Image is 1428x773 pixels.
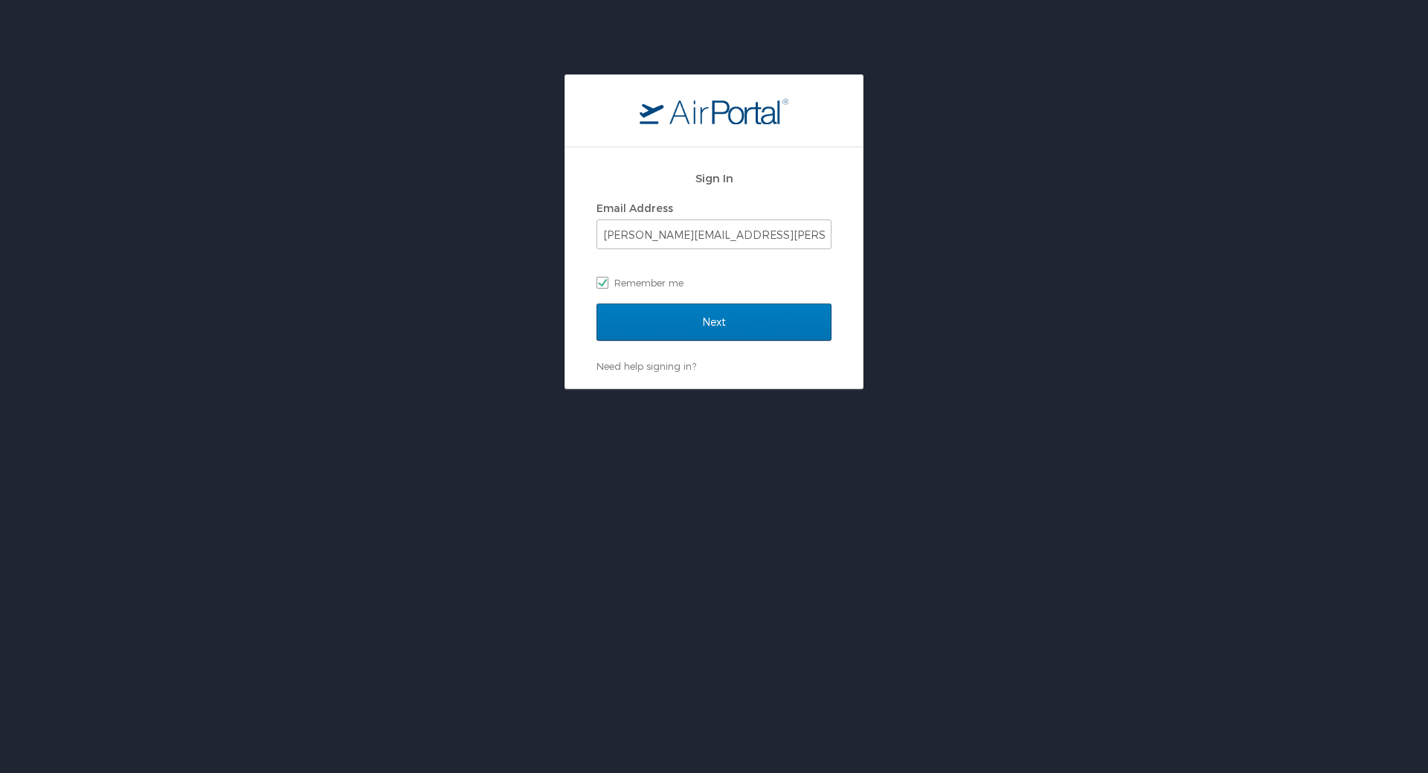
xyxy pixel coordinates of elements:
[596,272,832,294] label: Remember me
[596,170,832,187] h2: Sign In
[640,97,788,124] img: logo
[596,360,696,372] a: Need help signing in?
[596,202,673,214] label: Email Address
[596,304,832,341] input: Next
